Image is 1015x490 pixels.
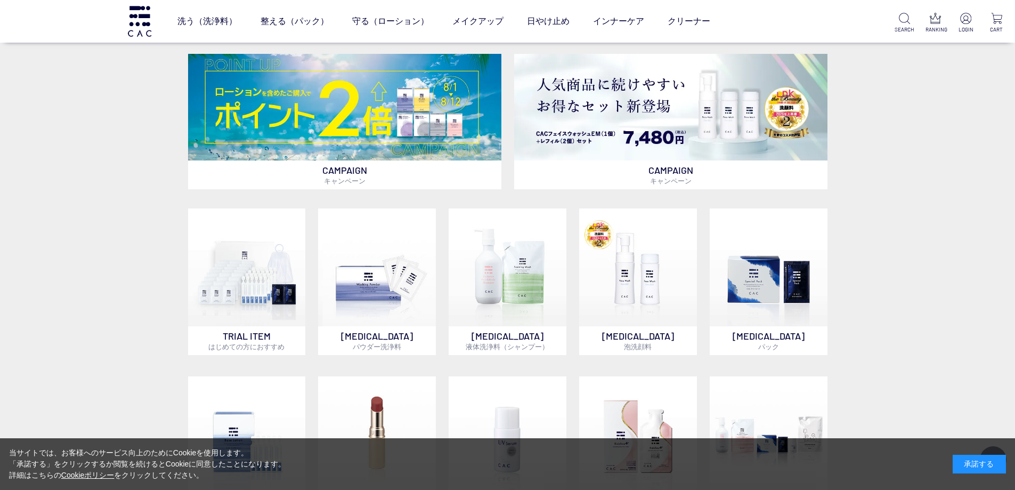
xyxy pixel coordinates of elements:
a: RANKING [925,13,945,34]
p: LOGIN [956,26,976,34]
img: トライアルセット [188,208,306,326]
span: キャンペーン [324,176,366,185]
a: リップ [505,41,527,50]
p: [MEDICAL_DATA] [710,326,827,355]
a: フェイスカラー [434,41,486,50]
a: ベース [360,41,382,50]
img: 泡洗顔料 [579,208,697,326]
img: ローションキャンペーン [188,54,501,160]
a: アイ [401,41,416,50]
a: Cookieポリシー [61,471,115,479]
a: ローションキャンペーン ローションキャンペーン CAMPAIGNキャンペーン [188,54,501,189]
a: SEARCH [895,13,914,34]
span: 液体洗浄料（シャンプー） [466,342,549,351]
p: RANKING [925,26,945,34]
p: SEARCH [895,26,914,34]
p: TRIAL ITEM [188,326,306,355]
a: LOGIN [956,13,976,34]
span: パウダー洗浄料 [353,342,401,351]
span: 泡洗顔料 [624,342,652,351]
p: CAMPAIGN [514,160,827,189]
p: [MEDICAL_DATA] [579,326,697,355]
p: CAMPAIGN [188,160,501,189]
a: [MEDICAL_DATA]パウダー洗浄料 [318,208,436,355]
a: トライアルセット TRIAL ITEMはじめての方におすすめ [188,208,306,355]
a: CART [987,13,1006,34]
p: [MEDICAL_DATA] [318,326,436,355]
div: 当サイトでは、お客様へのサービス向上のためにCookieを使用します。 「承諾する」をクリックするか閲覧を続けるとCookieに同意したことになります。 詳細はこちらの をクリックしてください。 [9,447,286,481]
a: 泡洗顔料 [MEDICAL_DATA]泡洗顔料 [579,208,697,355]
a: 日やけ止め [527,6,570,36]
span: パック [758,342,779,351]
a: 洗う（洗浄料） [177,6,237,36]
a: 整える（パック） [261,6,329,36]
img: フェイスウォッシュ＋レフィル2個セット [514,54,827,160]
span: キャンペーン [650,176,692,185]
p: CART [987,26,1006,34]
a: [MEDICAL_DATA]液体洗浄料（シャンプー） [449,208,566,355]
a: インナーケア [593,6,644,36]
span: はじめての方におすすめ [208,342,285,351]
a: 守る（ローション） [352,6,429,36]
div: 承諾する [953,455,1006,473]
a: フェイスウォッシュ＋レフィル2個セット フェイスウォッシュ＋レフィル2個セット CAMPAIGNキャンペーン [514,54,827,189]
a: [MEDICAL_DATA]パック [710,208,827,355]
a: メイクアップ [452,6,504,36]
img: logo [126,6,153,36]
p: [MEDICAL_DATA] [449,326,566,355]
a: クリーナー [668,6,710,36]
